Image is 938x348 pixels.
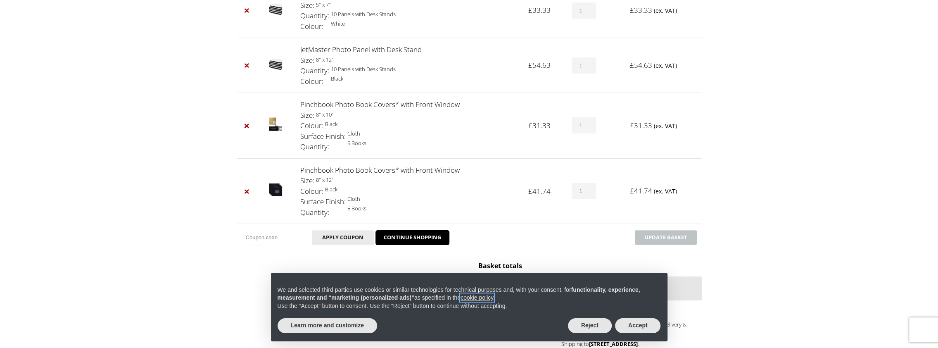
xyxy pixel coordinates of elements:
[300,119,519,129] p: Black
[300,131,346,142] dt: Surface Finish:
[300,120,323,131] dt: Colour:
[300,19,519,29] p: White
[629,5,652,15] bdi: 33.33
[300,175,314,186] dt: Size:
[568,318,612,333] button: Reject
[264,266,674,348] div: Notice
[300,110,314,121] dt: Size:
[300,185,519,194] p: Black
[300,100,460,109] a: Pinchbook Photo Book Covers* with Front Window
[300,204,519,213] p: 5 Books
[300,10,329,21] dt: Quantity:
[478,261,701,270] h2: Basket totals
[242,5,252,16] a: Remove JetMaster Photo Panel with Desk Stand from basket
[300,65,329,76] dt: Quantity:
[278,286,661,302] p: We and selected third parties use cookies or similar technologies for technical purposes and, wit...
[300,55,314,66] dt: Size:
[572,57,596,74] input: Product quantity
[278,302,661,310] p: Use the “Accept” button to consent. Use the “Reject” button to continue without accepting.
[242,230,304,245] input: Coupon code
[572,117,596,133] input: Product quantity
[300,45,422,54] a: JetMaster Photo Panel with Desk Stand
[653,122,677,130] small: (ex. VAT)
[300,207,329,218] dt: Quantity:
[278,286,640,301] strong: functionality, experience, measurement and “marketing (personalized ads)”
[629,60,652,70] bdi: 54.63
[629,60,634,70] span: £
[242,186,252,197] a: Remove Pinchbook Photo Book Covers* with Front Window from basket
[629,186,634,195] span: £
[629,121,634,130] span: £
[269,1,282,17] img: JetMaster Photo Panel with Desk Stand
[528,5,532,15] span: £
[242,120,252,131] a: Remove Pinchbook Photo Book Covers* with Front Window from basket
[528,186,532,196] span: £
[653,187,677,195] small: (ex. VAT)
[269,181,282,198] img: Pinchbook Photo Book Covers* with Front Window
[629,186,652,195] bdi: 41.74
[653,62,677,69] small: (ex. VAT)
[629,5,634,15] span: £
[300,55,519,64] p: 8" x 12"
[300,196,346,207] dt: Surface Finish:
[300,21,323,32] dt: Colour:
[300,186,323,197] dt: Colour:
[572,183,596,199] input: Product quantity
[528,121,532,130] span: £
[269,56,282,72] img: JetMaster Photo Panel with Desk Stand
[528,60,551,70] bdi: 54.63
[300,10,519,19] p: 10 Panels with Desk Stands
[300,76,323,87] dt: Colour:
[528,5,551,15] bdi: 33.33
[528,121,551,130] bdi: 31.33
[300,110,519,119] p: 8" x 10"
[653,7,677,14] small: (ex. VAT)
[300,129,519,138] p: Cloth
[300,138,519,148] p: 5 Books
[269,116,282,133] img: Pinchbook Photo Book Covers* with Front Window
[629,121,652,130] bdi: 31.33
[635,230,697,245] button: Update basket
[375,230,449,245] a: CONTINUE SHOPPING
[300,175,519,185] p: 8" x 12"
[278,318,377,333] button: Learn more and customize
[300,74,519,83] p: Black
[312,230,374,245] button: Apply coupon
[300,141,329,152] dt: Quantity:
[300,165,460,175] a: Pinchbook Photo Book Covers* with Front Window
[300,194,519,204] p: Cloth
[300,64,519,74] p: 10 Panels with Desk Stands
[242,60,252,71] a: Remove JetMaster Photo Panel with Desk Stand from basket
[461,294,493,301] a: cookie policy
[572,2,596,19] input: Product quantity
[528,60,532,70] span: £
[615,318,661,333] button: Accept
[528,186,551,196] bdi: 41.74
